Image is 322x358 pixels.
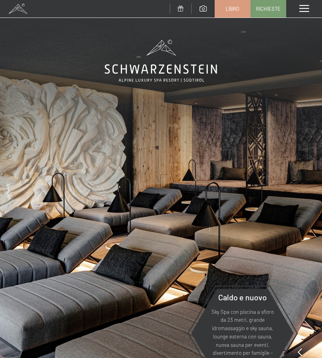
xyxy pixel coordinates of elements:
[218,292,267,302] font: Caldo e nuovo
[215,0,250,17] a: Libro
[251,0,286,17] a: Richieste
[256,6,281,12] font: Richieste
[226,6,239,12] font: Libro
